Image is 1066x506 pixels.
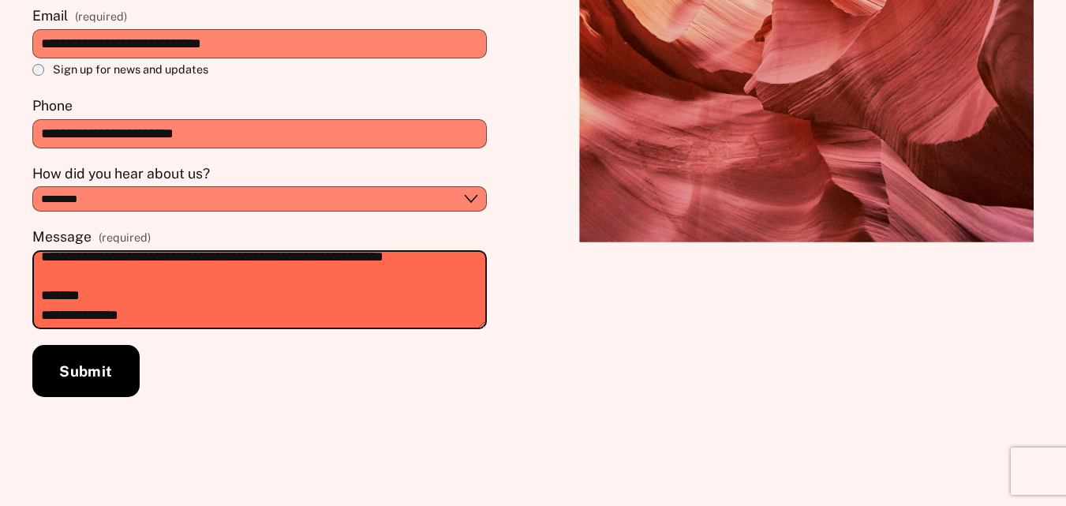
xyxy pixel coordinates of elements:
span: How did you hear about us? [32,164,210,184]
button: Submit [32,345,140,397]
span: Phone [32,96,73,116]
input: Sign up for news and updates [32,64,44,76]
span: (required) [99,230,151,246]
span: Email [32,6,68,26]
span: Message [32,227,92,247]
span: Sign up for news and updates [53,62,208,77]
select: How did you hear about us? [32,186,487,212]
span: (required) [75,9,127,24]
